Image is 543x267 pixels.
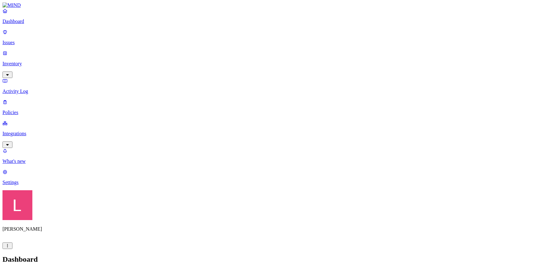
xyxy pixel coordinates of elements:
p: What's new [2,159,541,164]
a: MIND [2,2,541,8]
p: Inventory [2,61,541,67]
img: Landen Brown [2,190,32,220]
a: Inventory [2,50,541,77]
a: Policies [2,99,541,115]
a: What's new [2,148,541,164]
p: [PERSON_NAME] [2,226,541,232]
p: Activity Log [2,89,541,94]
h2: Dashboard [2,255,541,264]
p: Dashboard [2,19,541,24]
a: Settings [2,169,541,185]
a: Activity Log [2,78,541,94]
p: Integrations [2,131,541,136]
p: Issues [2,40,541,45]
a: Issues [2,29,541,45]
p: Policies [2,110,541,115]
img: MIND [2,2,21,8]
a: Integrations [2,120,541,147]
a: Dashboard [2,8,541,24]
p: Settings [2,180,541,185]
